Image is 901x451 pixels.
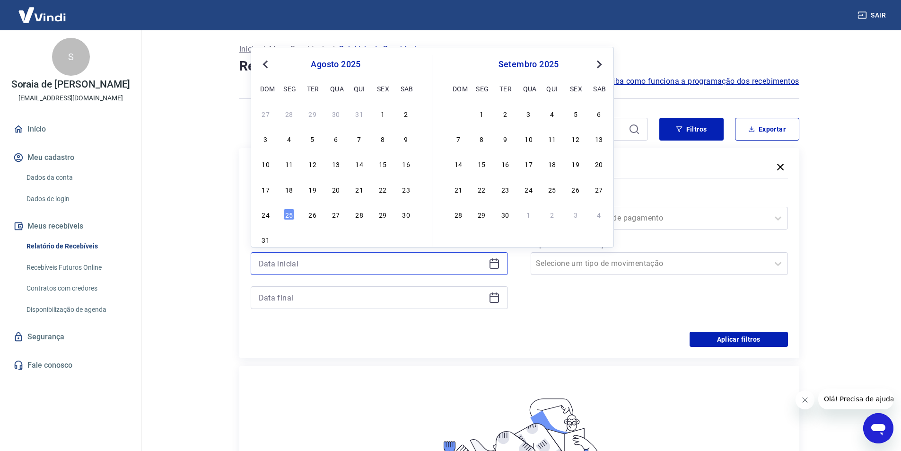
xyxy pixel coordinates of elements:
div: Choose segunda-feira, 29 de setembro de 2025 [476,209,487,220]
iframe: Botão para abrir a janela de mensagens [863,413,893,443]
div: Choose domingo, 17 de agosto de 2025 [260,184,271,195]
div: Choose quarta-feira, 27 de agosto de 2025 [330,209,341,220]
a: Relatório de Recebíveis [23,237,130,256]
div: Choose segunda-feira, 1 de setembro de 2025 [476,108,487,119]
div: Choose quarta-feira, 3 de setembro de 2025 [330,234,341,245]
div: ter [307,83,318,94]
div: Choose terça-feira, 2 de setembro de 2025 [499,108,511,119]
div: Choose quarta-feira, 24 de setembro de 2025 [523,184,534,195]
button: Exportar [735,118,799,141]
div: Choose domingo, 7 de setembro de 2025 [453,133,464,144]
div: Choose segunda-feira, 1 de setembro de 2025 [283,234,295,245]
div: sab [401,83,412,94]
div: Choose segunda-feira, 8 de setembro de 2025 [476,133,487,144]
div: Choose quinta-feira, 18 de setembro de 2025 [546,158,558,169]
div: Choose sábado, 30 de agosto de 2025 [401,209,412,220]
div: Choose quinta-feira, 2 de outubro de 2025 [546,209,558,220]
div: Choose quinta-feira, 25 de setembro de 2025 [546,184,558,195]
div: month 2025-08 [259,106,413,247]
div: Choose terça-feira, 30 de setembro de 2025 [499,209,511,220]
div: Choose sábado, 23 de agosto de 2025 [401,184,412,195]
div: Choose terça-feira, 12 de agosto de 2025 [307,158,318,169]
a: Início [239,44,258,55]
div: qua [330,83,341,94]
input: Data final [259,291,485,305]
p: / [332,44,335,55]
div: sab [593,83,604,94]
div: month 2025-09 [451,106,606,221]
div: seg [283,83,295,94]
div: sex [570,83,581,94]
div: Choose sábado, 4 de outubro de 2025 [593,209,604,220]
div: Choose sexta-feira, 15 de agosto de 2025 [377,158,388,169]
div: Choose domingo, 31 de agosto de 2025 [453,108,464,119]
div: Choose segunda-feira, 4 de agosto de 2025 [283,133,295,144]
div: Choose sábado, 27 de setembro de 2025 [593,184,604,195]
div: Choose sexta-feira, 5 de setembro de 2025 [377,234,388,245]
div: Choose terça-feira, 5 de agosto de 2025 [307,133,318,144]
a: Fale conosco [11,355,130,376]
div: Choose sexta-feira, 26 de setembro de 2025 [570,184,581,195]
div: setembro 2025 [451,59,606,70]
div: agosto 2025 [259,59,413,70]
div: Choose sábado, 13 de setembro de 2025 [593,133,604,144]
div: qui [354,83,365,94]
div: Choose quarta-feira, 17 de setembro de 2025 [523,158,534,169]
p: [EMAIL_ADDRESS][DOMAIN_NAME] [18,93,123,103]
a: Segurança [11,327,130,347]
div: Choose sábado, 20 de setembro de 2025 [593,158,604,169]
p: / [262,44,265,55]
div: Choose quarta-feira, 10 de setembro de 2025 [523,133,534,144]
div: Choose sexta-feira, 3 de outubro de 2025 [570,209,581,220]
div: Choose quinta-feira, 31 de julho de 2025 [354,108,365,119]
a: Início [11,119,130,140]
div: Choose terça-feira, 26 de agosto de 2025 [307,209,318,220]
div: Choose sábado, 9 de agosto de 2025 [401,133,412,144]
div: Choose quarta-feira, 1 de outubro de 2025 [523,209,534,220]
div: Choose quinta-feira, 11 de setembro de 2025 [546,133,558,144]
div: Choose segunda-feira, 22 de setembro de 2025 [476,184,487,195]
div: Choose quarta-feira, 30 de julho de 2025 [330,108,341,119]
div: seg [476,83,487,94]
div: Choose terça-feira, 19 de agosto de 2025 [307,184,318,195]
div: Choose quinta-feira, 4 de setembro de 2025 [354,234,365,245]
div: Choose terça-feira, 23 de setembro de 2025 [499,184,511,195]
input: Data inicial [259,256,485,271]
div: Choose quarta-feira, 20 de agosto de 2025 [330,184,341,195]
label: Forma de Pagamento [533,194,786,205]
div: dom [260,83,271,94]
div: Choose sexta-feira, 8 de agosto de 2025 [377,133,388,144]
div: Choose segunda-feira, 28 de julho de 2025 [283,108,295,119]
label: Tipo de Movimentação [533,239,786,250]
a: Recebíveis Futuros Online [23,258,130,277]
button: Filtros [659,118,724,141]
div: Choose domingo, 28 de setembro de 2025 [453,209,464,220]
div: Choose quarta-feira, 3 de setembro de 2025 [523,108,534,119]
a: Dados da conta [23,168,130,187]
div: Choose quarta-feira, 6 de agosto de 2025 [330,133,341,144]
div: Choose domingo, 10 de agosto de 2025 [260,158,271,169]
div: Choose sábado, 6 de setembro de 2025 [401,234,412,245]
a: Meus Recebíveis [269,44,328,55]
button: Next Month [594,59,605,70]
button: Previous Month [260,59,271,70]
div: Choose terça-feira, 9 de setembro de 2025 [499,133,511,144]
div: Choose segunda-feira, 11 de agosto de 2025 [283,158,295,169]
button: Sair [856,7,890,24]
div: Choose segunda-feira, 25 de agosto de 2025 [283,209,295,220]
div: Choose sexta-feira, 22 de agosto de 2025 [377,184,388,195]
div: Choose terça-feira, 16 de setembro de 2025 [499,158,511,169]
div: Choose quinta-feira, 7 de agosto de 2025 [354,133,365,144]
div: Choose sexta-feira, 19 de setembro de 2025 [570,158,581,169]
div: dom [453,83,464,94]
iframe: Fechar mensagem [796,390,814,409]
div: Choose sexta-feira, 5 de setembro de 2025 [570,108,581,119]
a: Contratos com credores [23,279,130,298]
div: qua [523,83,534,94]
a: Disponibilização de agenda [23,300,130,319]
div: Choose sexta-feira, 29 de agosto de 2025 [377,209,388,220]
a: Saiba como funciona a programação dos recebimentos [604,76,799,87]
div: Choose quinta-feira, 21 de agosto de 2025 [354,184,365,195]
